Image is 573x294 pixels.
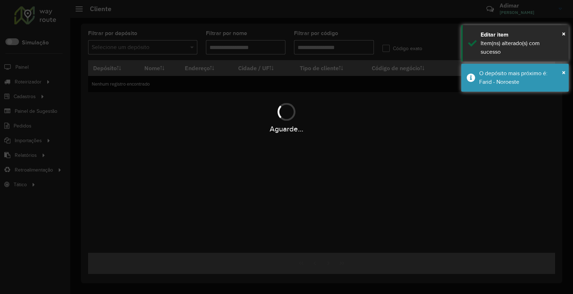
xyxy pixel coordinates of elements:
[479,69,563,86] div: O depósito mais próximo é: Farid - Noroeste
[481,30,563,39] div: Editar item
[481,39,563,56] div: Item(ns) alterado(s) com sucesso
[562,68,565,76] span: ×
[562,30,565,38] span: ×
[562,67,565,78] button: Close
[562,28,565,39] button: Close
